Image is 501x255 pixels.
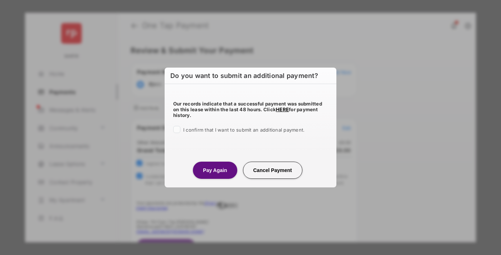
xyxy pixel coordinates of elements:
a: HERE [276,107,289,112]
h5: Our records indicate that a successful payment was submitted on this lease within the last 48 hou... [173,101,328,118]
span: I confirm that I want to submit an additional payment. [183,127,305,133]
button: Cancel Payment [243,162,302,179]
h6: Do you want to submit an additional payment? [165,68,336,84]
button: Pay Again [193,162,237,179]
